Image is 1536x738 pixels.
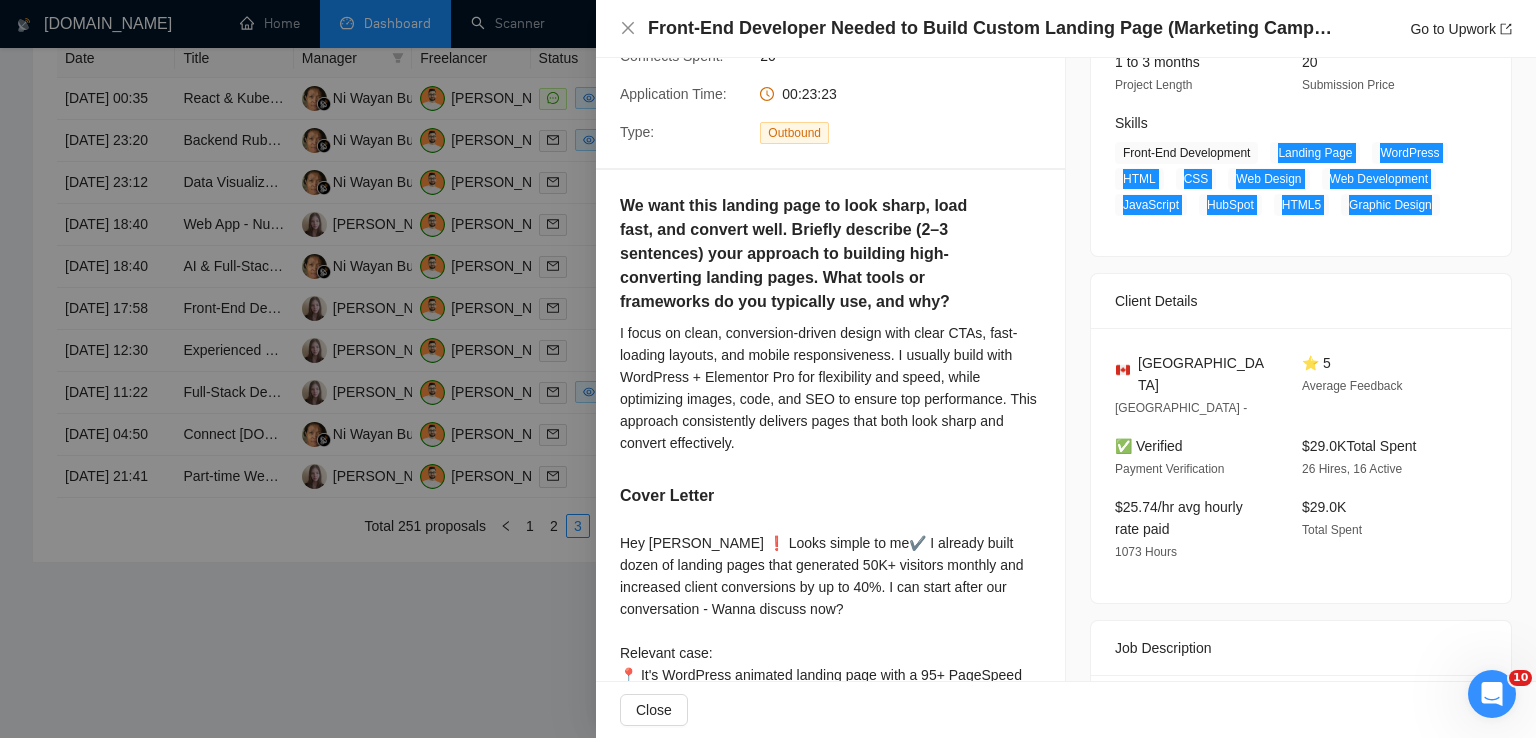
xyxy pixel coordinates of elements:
[1302,379,1403,393] span: Average Feedback
[760,122,829,144] span: Outbound
[636,699,672,721] span: Close
[1302,78,1395,92] span: Submission Price
[1410,21,1512,37] a: Go to Upworkexport
[1509,670,1532,686] span: 10
[1372,142,1447,164] span: WordPress
[1138,352,1270,396] span: [GEOGRAPHIC_DATA]
[1199,194,1262,216] span: HubSpot
[1274,194,1329,216] span: HTML5
[1115,194,1187,216] span: JavaScript
[782,86,837,102] span: 00:23:23
[620,124,654,140] span: Type:
[1302,462,1402,476] span: 26 Hires, 16 Active
[620,484,714,508] h5: Cover Letter
[1115,115,1148,131] span: Skills
[1115,142,1258,164] span: Front-End Development
[1270,142,1360,164] span: Landing Page
[1302,499,1346,515] span: $29.0K
[1115,438,1183,454] span: ✅ Verified
[1302,523,1362,537] span: Total Spent
[1115,54,1200,70] span: 1 to 3 months
[1302,355,1331,371] span: ⭐ 5
[760,87,774,101] span: clock-circle
[1468,670,1516,718] iframe: Intercom live chat
[620,48,724,64] span: Connects Spent:
[1115,401,1247,415] span: [GEOGRAPHIC_DATA] -
[1341,194,1440,216] span: Graphic Design
[620,694,688,726] button: Close
[620,20,636,36] span: close
[1115,499,1243,537] span: $25.74/hr avg hourly rate paid
[1115,168,1164,190] span: HTML
[1115,621,1487,675] div: Job Description
[648,16,1338,41] h4: Front-End Developer Needed to Build Custom Landing Page (Marketing Campaign)
[1176,168,1217,190] span: CSS
[620,322,1041,454] div: I focus on clean, conversion-driven design with clear CTAs, fast-loading layouts, and mobile resp...
[1500,23,1512,35] span: export
[1322,168,1437,190] span: Web Development
[1115,545,1177,559] span: 1073 Hours
[1115,274,1487,328] div: Client Details
[1302,54,1318,70] span: 20
[620,86,727,102] span: Application Time:
[1115,78,1192,92] span: Project Length
[1115,462,1224,476] span: Payment Verification
[1228,168,1309,190] span: Web Design
[620,194,978,314] h5: We want this landing page to look sharp, load fast, and convert well. Briefly describe (2–3 sente...
[1302,438,1416,454] span: $29.0K Total Spent
[620,20,636,37] button: Close
[1116,363,1130,377] img: 🇨🇦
